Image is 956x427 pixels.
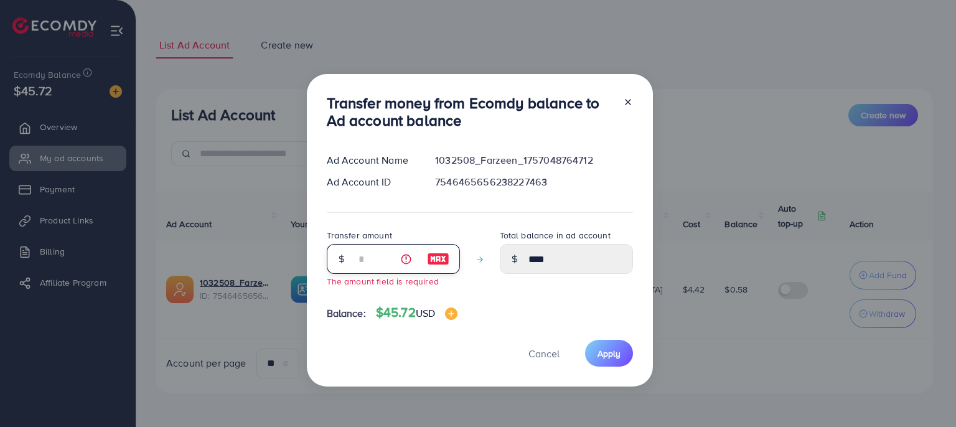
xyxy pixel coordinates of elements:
[376,305,457,321] h4: $45.72
[416,306,435,320] span: USD
[597,347,621,360] span: Apply
[445,307,457,320] img: image
[327,275,439,287] small: The amount field is required
[500,229,611,242] label: Total balance in ad account
[327,229,392,242] label: Transfer amount
[425,153,642,167] div: 1032508_Farzeen_1757048764712
[528,347,560,360] span: Cancel
[327,306,366,321] span: Balance:
[903,371,947,418] iframe: Chat
[513,340,575,367] button: Cancel
[317,175,426,189] div: Ad Account ID
[317,153,426,167] div: Ad Account Name
[427,251,449,266] img: image
[585,340,633,367] button: Apply
[327,94,613,130] h3: Transfer money from Ecomdy balance to Ad account balance
[425,175,642,189] div: 7546465656238227463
